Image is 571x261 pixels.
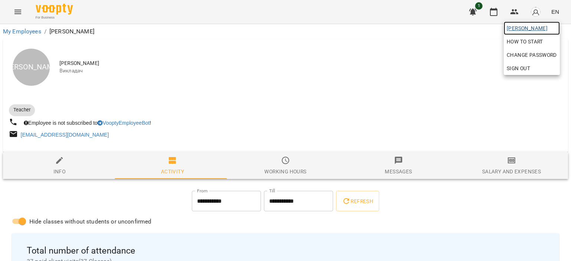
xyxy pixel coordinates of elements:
[504,22,560,35] a: [PERSON_NAME]
[507,37,543,46] span: How to start
[504,62,560,75] button: Sign Out
[507,64,530,73] span: Sign Out
[507,50,557,59] span: Change Password
[504,35,546,48] a: How to start
[507,24,557,33] span: [PERSON_NAME]
[504,48,560,62] a: Change Password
